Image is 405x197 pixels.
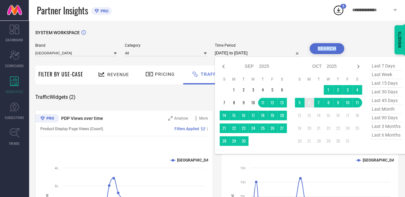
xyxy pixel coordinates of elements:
[352,98,362,107] td: Sat Oct 11 2025
[304,123,314,133] td: Mon Oct 20 2025
[248,98,258,107] td: Wed Sep 10 2025
[258,98,268,107] td: Thu Sep 11 2025
[370,88,402,96] span: last 30 days
[215,43,302,48] span: Time Period
[314,111,324,120] td: Tue Oct 14 2025
[248,123,258,133] td: Wed Sep 24 2025
[343,123,352,133] td: Fri Oct 24 2025
[258,77,268,82] th: Thursday
[9,141,20,146] span: TRENDS
[6,37,23,42] span: DASHBOARD
[199,116,208,121] span: More
[220,136,229,146] td: Sun Sep 28 2025
[55,166,59,170] text: 4L
[201,72,221,77] span: Traffic
[314,123,324,133] td: Tue Oct 21 2025
[239,85,248,95] td: Tue Sep 02 2025
[370,70,402,79] span: last week
[333,85,343,95] td: Thu Oct 02 2025
[304,136,314,146] td: Mon Oct 27 2025
[40,127,103,131] span: Product Display Page Views (Count)
[370,131,402,139] span: last 6 months
[314,77,324,82] th: Tuesday
[258,123,268,133] td: Thu Sep 25 2025
[5,115,24,120] span: SUGGESTIONS
[295,98,304,107] td: Sun Oct 05 2025
[370,79,402,88] span: last 15 days
[295,77,304,82] th: Sunday
[333,136,343,146] td: Thu Oct 30 2025
[229,77,239,82] th: Monday
[324,123,333,133] td: Wed Oct 22 2025
[125,43,207,48] span: Category
[258,85,268,95] td: Thu Sep 04 2025
[352,123,362,133] td: Sat Oct 25 2025
[168,116,173,121] svg: Zoom
[240,180,246,184] text: 1Cr
[333,77,343,82] th: Thursday
[304,98,314,107] td: Mon Oct 06 2025
[5,63,24,68] span: SCORECARDS
[107,72,129,77] span: Revenue
[304,77,314,82] th: Monday
[370,122,402,131] span: last 3 months
[277,111,287,120] td: Sat Sep 20 2025
[295,136,304,146] td: Sun Oct 26 2025
[268,123,277,133] td: Fri Sep 26 2025
[343,136,352,146] td: Fri Oct 31 2025
[215,49,302,57] input: Select time period
[370,105,402,114] span: last month
[370,62,402,70] span: last 7 days
[333,98,343,107] td: Thu Oct 09 2025
[268,77,277,82] th: Friday
[314,98,324,107] td: Tue Oct 07 2025
[314,136,324,146] td: Tue Oct 28 2025
[61,116,103,121] span: PDP Views over time
[239,111,248,120] td: Tue Sep 16 2025
[239,123,248,133] td: Tue Sep 23 2025
[324,111,333,120] td: Wed Oct 15 2025
[304,111,314,120] td: Mon Oct 13 2025
[99,9,109,13] span: PRO
[229,111,239,120] td: Mon Sep 15 2025
[35,94,76,100] span: Traffic Widgets ( 2 )
[370,114,402,122] span: last 90 days
[354,63,362,70] div: Next month
[38,70,83,78] span: Filter By Use-Case
[268,111,277,120] td: Fri Sep 19 2025
[343,77,352,82] th: Friday
[352,111,362,120] td: Sat Oct 18 2025
[248,111,258,120] td: Wed Sep 17 2025
[324,136,333,146] td: Wed Oct 29 2025
[324,98,333,107] td: Wed Oct 08 2025
[333,111,343,120] td: Thu Oct 16 2025
[277,98,287,107] td: Sat Sep 13 2025
[333,4,344,16] div: Open download list
[352,85,362,95] td: Sat Oct 04 2025
[268,98,277,107] td: Fri Sep 12 2025
[343,98,352,107] td: Fri Oct 10 2025
[220,77,229,82] th: Sunday
[248,85,258,95] td: Wed Sep 03 2025
[55,184,59,188] text: 3L
[324,85,333,95] td: Wed Oct 01 2025
[248,77,258,82] th: Wednesday
[258,111,268,120] td: Thu Sep 18 2025
[333,123,343,133] td: Thu Oct 23 2025
[207,127,208,131] span: |
[268,85,277,95] td: Fri Sep 05 2025
[342,4,344,8] span: 3
[220,98,229,107] td: Sun Sep 07 2025
[220,123,229,133] td: Sun Sep 21 2025
[277,77,287,82] th: Saturday
[363,158,400,162] text: [GEOGRAPHIC_DATA]
[229,85,239,95] td: Mon Sep 01 2025
[239,136,248,146] td: Tue Sep 30 2025
[220,111,229,120] td: Sun Sep 14 2025
[229,136,239,146] td: Mon Sep 29 2025
[324,77,333,82] th: Wednesday
[35,30,80,35] span: SYSTEM WORKSPACE
[37,4,88,17] span: Partner Insights
[239,98,248,107] td: Tue Sep 09 2025
[229,123,239,133] td: Mon Sep 22 2025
